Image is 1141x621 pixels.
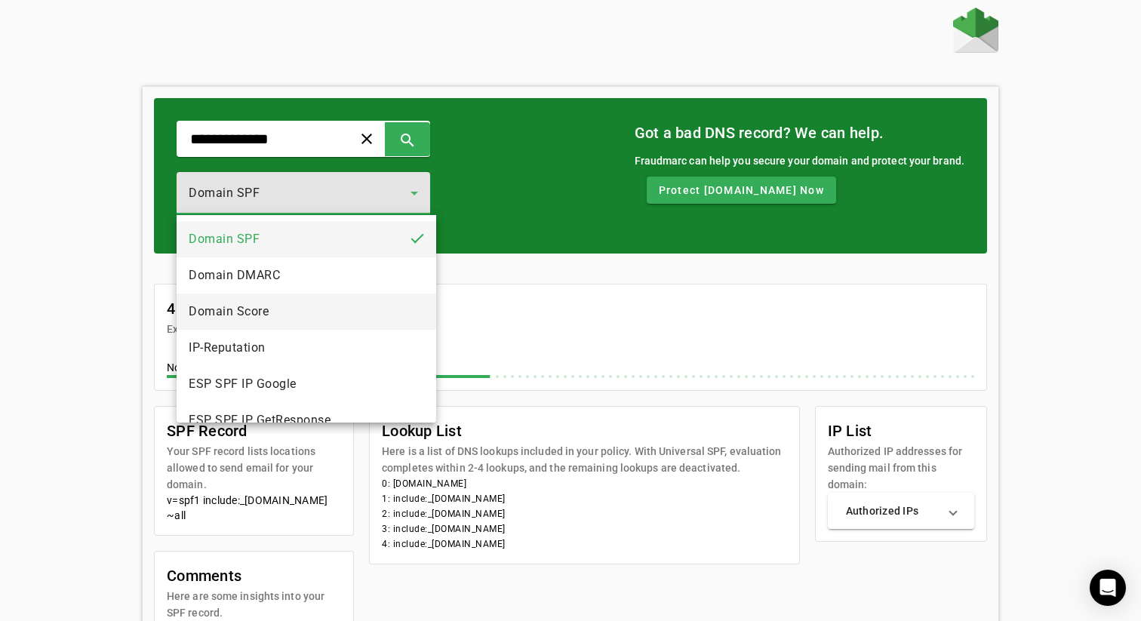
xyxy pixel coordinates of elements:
span: Domain SPF [189,230,260,248]
span: Domain Score [189,303,269,321]
div: Open Intercom Messenger [1090,570,1126,606]
span: Domain DMARC [189,266,280,284]
span: IP-Reputation [189,339,266,357]
span: ESP SPF IP GetResponse [189,411,331,429]
span: ESP SPF IP Google [189,375,297,393]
